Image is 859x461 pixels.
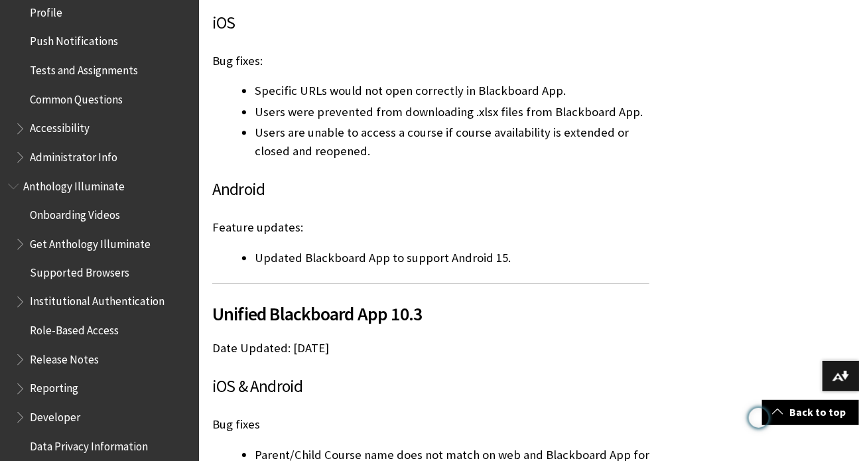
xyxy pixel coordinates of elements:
[212,340,649,357] p: Date Updated: [DATE]
[30,1,62,19] span: Profile
[30,204,120,222] span: Onboarding Videos
[30,262,129,280] span: Supported Browsers
[30,59,138,77] span: Tests and Assignments
[212,52,649,70] p: Bug fixes:
[30,349,99,367] span: Release Notes
[30,233,151,251] span: Get Anthology Illuminate
[255,103,649,121] li: Users were prevented from downloading .xlsx files from Blackboard App.
[23,175,125,193] span: Anthology Illuminate
[212,374,649,399] h3: iOS & Android
[8,175,191,458] nav: Book outline for Anthology Illuminate
[30,31,118,48] span: Push Notifications
[255,82,649,100] li: Specific URLs would not open correctly in Blackboard App.
[30,146,117,164] span: Administrator Info
[212,11,649,36] h3: iOS
[30,88,123,106] span: Common Questions
[212,219,649,236] p: Feature updates:
[762,400,859,425] a: Back to top
[30,117,90,135] span: Accessibility
[212,177,649,202] h3: Android
[30,378,78,396] span: Reporting
[30,291,165,309] span: Institutional Authentication
[30,407,80,425] span: Developer
[255,249,649,267] li: Updated Blackboard App to support Android 15.
[255,123,649,161] li: Users are unable to access a course if course availability is extended or closed and reopened.
[30,436,148,454] span: Data Privacy Information
[212,416,649,433] p: Bug fixes
[30,320,119,338] span: Role-Based Access
[212,300,649,328] span: Unified Blackboard App 10.3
